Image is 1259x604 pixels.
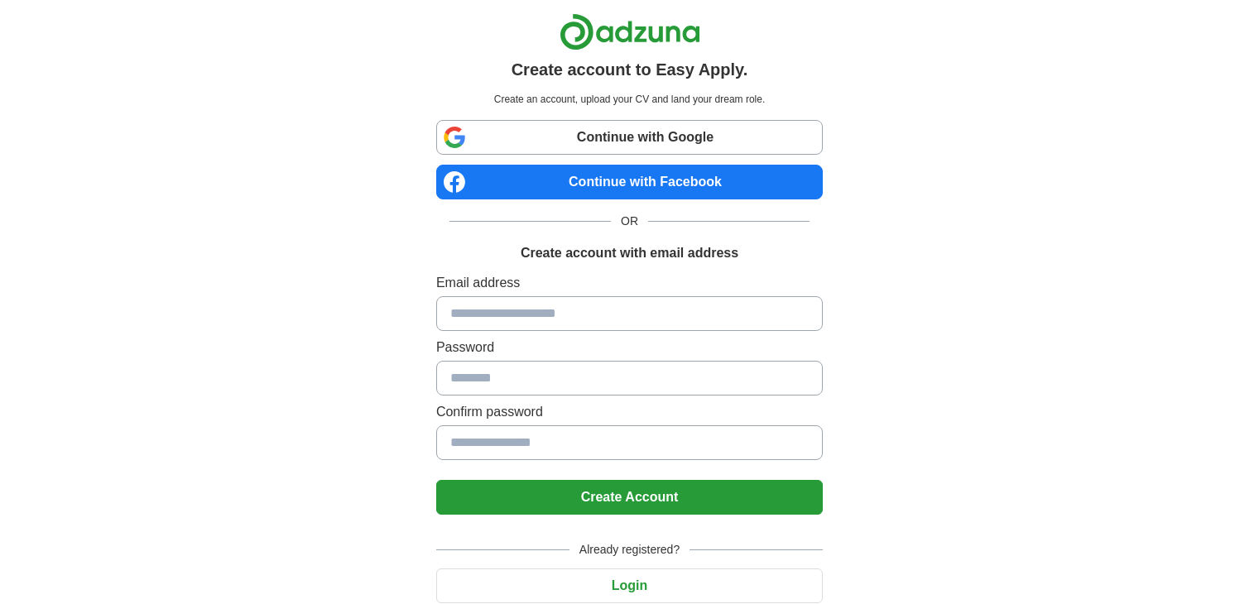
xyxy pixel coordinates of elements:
h1: Create account to Easy Apply. [512,57,748,82]
button: Create Account [436,480,823,515]
span: OR [611,213,648,230]
a: Continue with Facebook [436,165,823,199]
p: Create an account, upload your CV and land your dream role. [440,92,819,107]
img: Adzuna logo [560,13,700,50]
label: Email address [436,273,823,293]
h1: Create account with email address [521,243,738,263]
span: Already registered? [569,541,690,558]
a: Continue with Google [436,120,823,155]
button: Login [436,568,823,603]
label: Confirm password [436,402,823,422]
a: Login [436,578,823,592]
label: Password [436,338,823,357]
